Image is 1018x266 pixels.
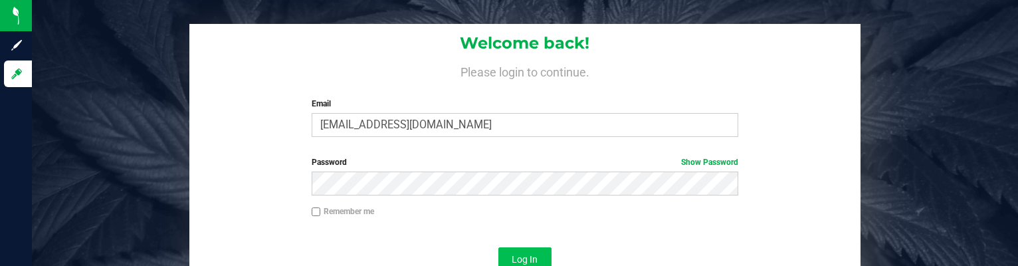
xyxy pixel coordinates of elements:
[312,207,321,217] input: Remember me
[681,158,738,167] a: Show Password
[189,63,860,79] h4: Please login to continue.
[312,158,347,167] span: Password
[10,67,23,80] inline-svg: Log in
[189,35,860,52] h1: Welcome back!
[312,98,739,110] label: Email
[10,39,23,52] inline-svg: Sign up
[512,254,538,265] span: Log In
[312,205,374,217] label: Remember me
